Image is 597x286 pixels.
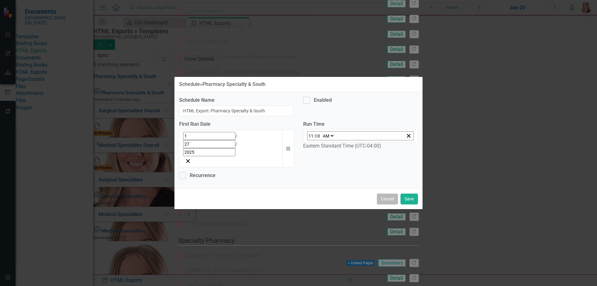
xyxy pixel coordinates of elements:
input: -- [308,132,314,140]
button: Save [400,194,418,204]
input: Schedule Name [179,105,294,116]
div: First Run Date [179,121,211,128]
div: Eastern Standard Time (UTC-04:00) [303,143,418,150]
button: Cancel [377,194,398,204]
input: -- [315,132,320,140]
div: Recurrence [190,172,215,179]
div: Enabled [314,97,332,104]
label: Schedule Name [179,97,215,104]
div: Schedule » Pharmacy Specialty & South [179,82,266,87]
span: / [235,142,237,147]
label: Run Time [303,121,325,128]
span: / [235,134,237,138]
span: : [314,133,315,139]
